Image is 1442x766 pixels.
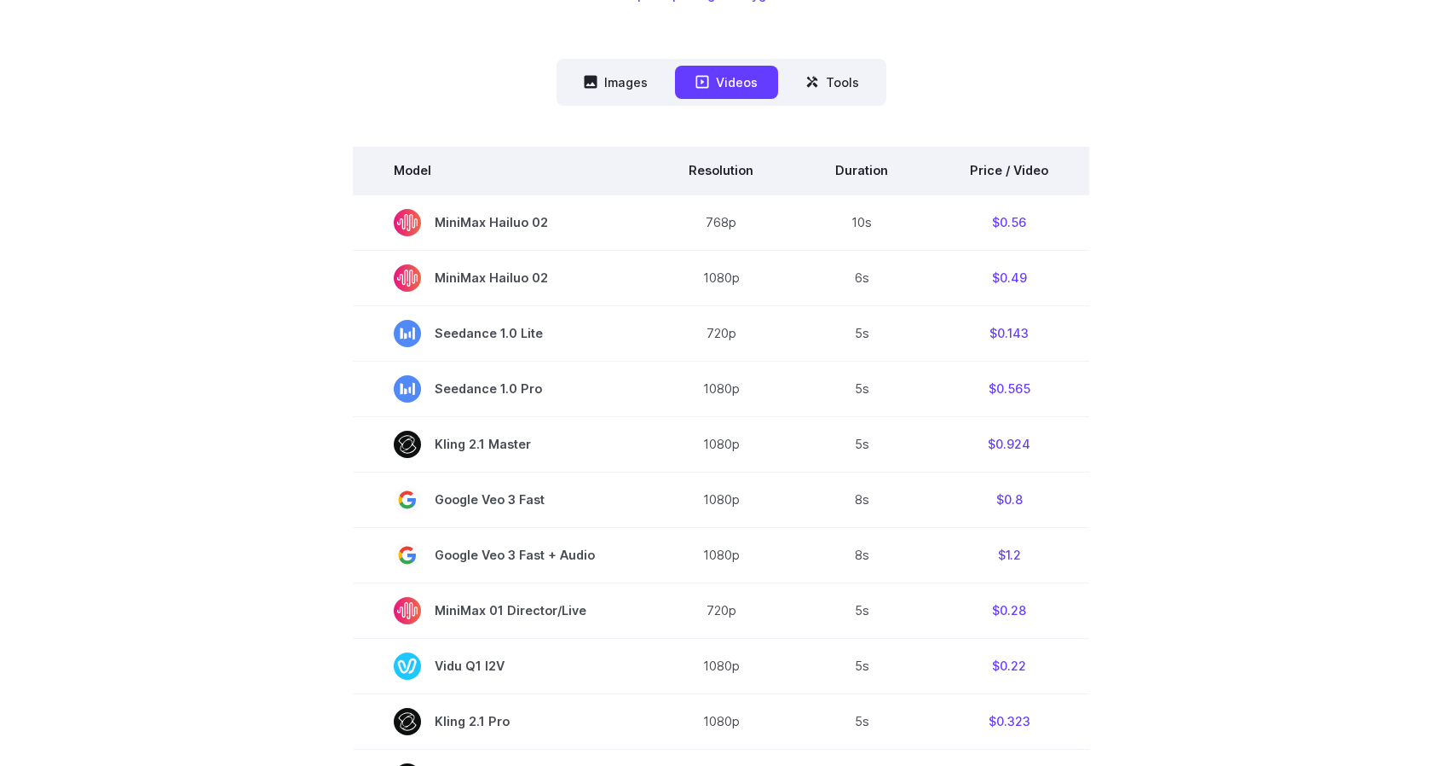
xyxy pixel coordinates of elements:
td: 5s [794,638,929,693]
span: Vidu Q1 I2V [394,653,607,680]
button: Videos [675,66,778,99]
span: Google Veo 3 Fast [394,486,607,514]
td: 1080p [648,250,794,305]
button: Tools [785,66,880,99]
td: 1080p [648,361,794,416]
td: $0.565 [929,361,1089,416]
th: Price / Video [929,147,1089,194]
td: $0.56 [929,194,1089,251]
td: 8s [794,472,929,527]
td: 1080p [648,638,794,693]
td: 768p [648,194,794,251]
td: $0.924 [929,416,1089,472]
td: $0.323 [929,693,1089,749]
td: $0.8 [929,472,1089,527]
td: 5s [794,361,929,416]
span: MiniMax Hailuo 02 [394,264,607,292]
td: 8s [794,527,929,583]
td: 5s [794,583,929,638]
td: 5s [794,416,929,472]
td: 1080p [648,693,794,749]
span: Seedance 1.0 Pro [394,375,607,403]
td: $0.28 [929,583,1089,638]
td: $1.2 [929,527,1089,583]
td: 6s [794,250,929,305]
th: Resolution [648,147,794,194]
td: 5s [794,305,929,361]
td: 10s [794,194,929,251]
button: Images [563,66,668,99]
th: Model [353,147,648,194]
span: MiniMax 01 Director/Live [394,597,607,624]
td: 720p [648,305,794,361]
td: 1080p [648,416,794,472]
span: Google Veo 3 Fast + Audio [394,542,607,569]
span: Kling 2.1 Pro [394,708,607,735]
td: $0.49 [929,250,1089,305]
td: 1080p [648,472,794,527]
td: $0.22 [929,638,1089,693]
span: Seedance 1.0 Lite [394,320,607,347]
span: MiniMax Hailuo 02 [394,209,607,236]
td: $0.143 [929,305,1089,361]
th: Duration [794,147,929,194]
td: 720p [648,583,794,638]
td: 1080p [648,527,794,583]
td: 5s [794,693,929,749]
span: Kling 2.1 Master [394,431,607,458]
